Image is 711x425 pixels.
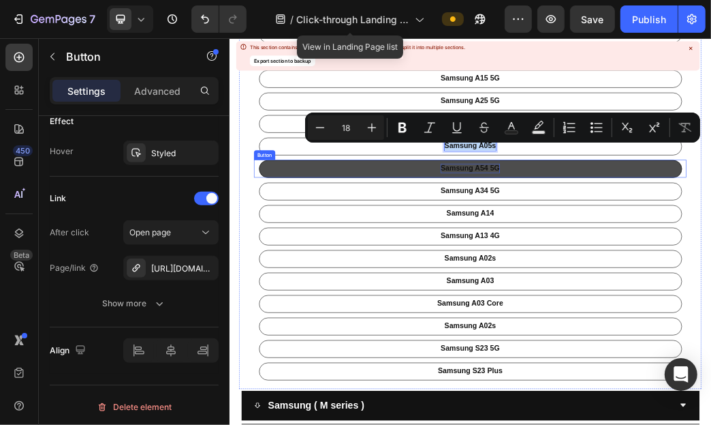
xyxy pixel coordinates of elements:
[368,405,449,421] p: Samsung A03
[358,61,458,77] div: Rich Text Editor. Editing area: main
[191,5,247,33] div: Undo/Redo
[249,56,315,66] button: Export section to backup
[50,291,219,316] button: Show more
[50,192,66,205] div: Link
[665,358,697,391] div: Open Intercom Messenger
[50,262,99,274] div: Page/link
[67,84,106,98] p: Settings
[358,252,458,268] p: Samsung A34 5G
[365,176,452,192] div: Rich Text Editor. Editing area: main
[582,14,604,25] span: Save
[305,113,700,143] div: Editor contextual toolbar
[66,48,182,65] p: Button
[5,5,101,33] button: 7
[632,12,666,27] div: Publish
[358,329,458,345] p: Samsung A13 4G
[97,399,172,415] div: Delete element
[368,138,449,153] div: Rich Text Editor. Editing area: main
[249,44,464,50] div: This section contains more elements than the allowed limit. Please split it into multiple sections.
[103,297,166,310] div: Show more
[358,214,458,230] p: Samsung A54 5G
[89,11,95,27] p: 7
[290,12,294,27] span: /
[358,23,458,39] div: Rich Text Editor. Editing area: main
[10,250,33,261] div: Beta
[151,263,215,275] div: [URL][DOMAIN_NAME]
[570,5,615,33] button: Save
[365,367,452,383] p: Samsung A02s
[50,396,219,418] button: Delete element
[358,100,458,115] div: Rich Text Editor. Editing area: main
[230,38,711,425] iframe: Design area
[134,84,180,98] p: Advanced
[50,115,74,128] div: Effect
[50,226,89,239] div: After click
[13,145,33,156] div: 450
[368,291,449,306] p: Samsung A14
[358,100,458,115] p: Samsung A25 5G
[620,5,678,33] button: Publish
[151,147,215,160] div: Styled
[129,227,171,237] span: Open page
[50,145,74,158] div: Hover
[44,193,75,205] div: Button
[358,23,458,39] p: Samsung A35 5G
[50,342,89,360] div: Align
[296,12,409,27] span: Click-through Landing Page - [DATE] 21:40:47
[358,61,458,77] p: Samsung A15 5G
[365,176,452,192] p: Samsung A05s
[368,138,449,153] p: Samsung A05
[123,220,219,245] button: Open page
